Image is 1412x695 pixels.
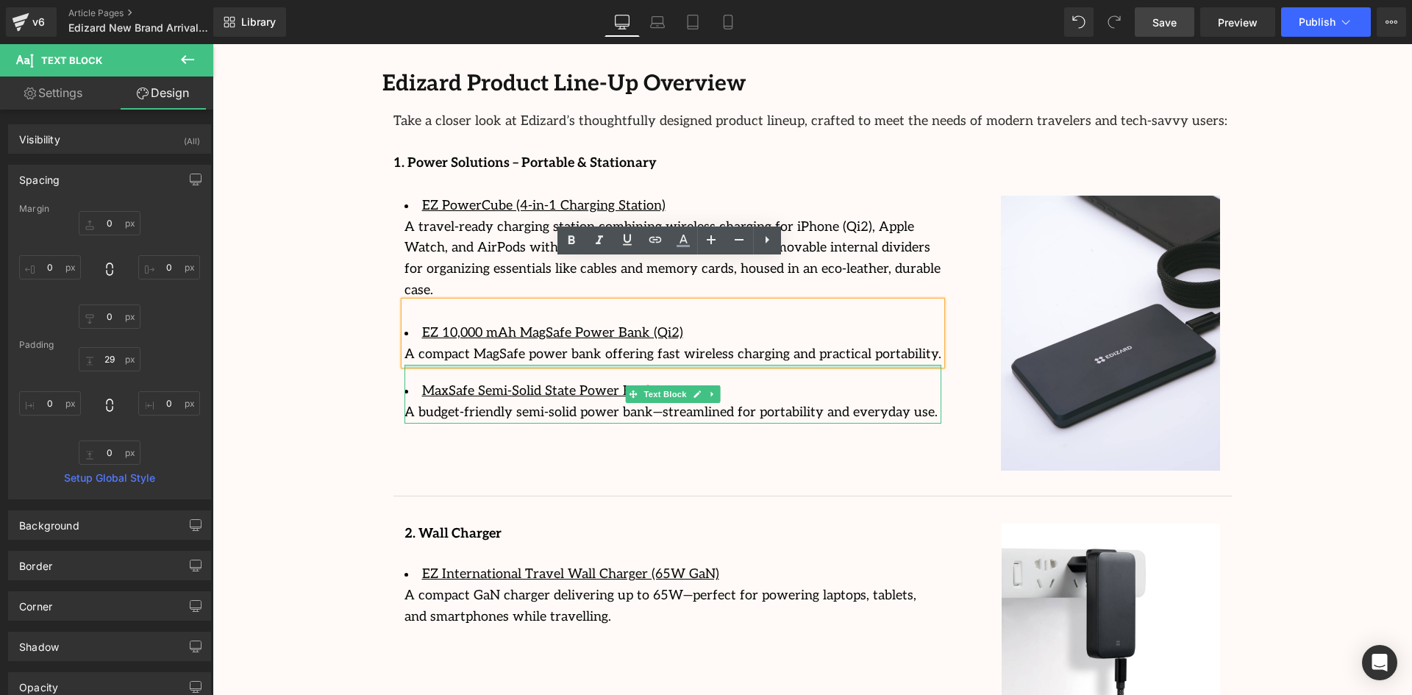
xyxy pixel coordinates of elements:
[192,541,729,584] div: A compact GaN charger delivering up to 65W—perfect for powering laptops, tablets, and smartphones...
[710,7,746,37] a: Mobile
[1152,15,1177,30] span: Save
[138,255,200,279] input: 0
[213,7,286,37] a: New Library
[181,111,444,126] strong: 1. Power Solutions – Portable & Stationary
[79,211,140,235] input: 0
[1064,7,1094,37] button: Undo
[210,522,507,538] u: EZ International Travel Wall Charger (65W GaN)
[41,54,102,66] span: Text Block
[19,204,200,214] div: Margin
[110,76,216,110] a: Design
[19,472,200,484] a: Setup Global Style
[19,255,81,279] input: 0
[1218,15,1258,30] span: Preview
[19,592,52,613] div: Corner
[428,341,477,359] span: Text Block
[1200,7,1275,37] a: Preview
[1099,7,1129,37] button: Redo
[241,15,276,29] span: Library
[79,441,140,465] input: 0
[184,125,200,149] div: (All)
[192,482,289,497] strong: 2. Wall Charger
[19,391,81,416] input: 0
[138,391,200,416] input: 0
[170,26,533,53] b: Edizard Product Line-Up Overview
[210,154,453,169] u: EZ PowerCube (4-in-1 Charging Station)
[1362,645,1397,680] div: Open Intercom Messenger
[29,13,48,32] div: v6
[210,281,471,296] u: EZ 10,000 mAh MagSafe Power Bank (Qi2)
[19,673,58,694] div: Opacity
[192,173,729,257] p: A travel-ready charging station combining wireless charging for iPhone (Qi2), Apple Watch, and Ai...
[1281,7,1371,37] button: Publish
[19,125,60,146] div: Visibility
[640,7,675,37] a: Laptop
[605,7,640,37] a: Desktop
[192,358,729,379] div: A budget-friendly semi-solid power bank—streamlined for portability and everyday use.
[19,340,200,350] div: Padding
[192,300,729,321] div: A compact MagSafe power bank offering fast wireless charging and practical portability.
[1377,7,1406,37] button: More
[19,632,59,653] div: Shadow
[68,7,238,19] a: Article Pages
[79,347,140,371] input: 0
[6,7,57,37] a: v6
[19,511,79,532] div: Background
[1299,16,1336,28] span: Publish
[79,304,140,329] input: 0
[19,552,52,572] div: Border
[181,69,1015,85] font: Take a closer look at Edizard’s thoughtfully designed product lineup, crafted to meet the needs o...
[19,165,60,186] div: Spacing
[675,7,710,37] a: Tablet
[492,341,507,359] a: Expand / Collapse
[210,339,442,354] u: MaxSafe Semi-Solid State Power Bank
[68,22,210,34] span: Edizard New Brand Arrival 2025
